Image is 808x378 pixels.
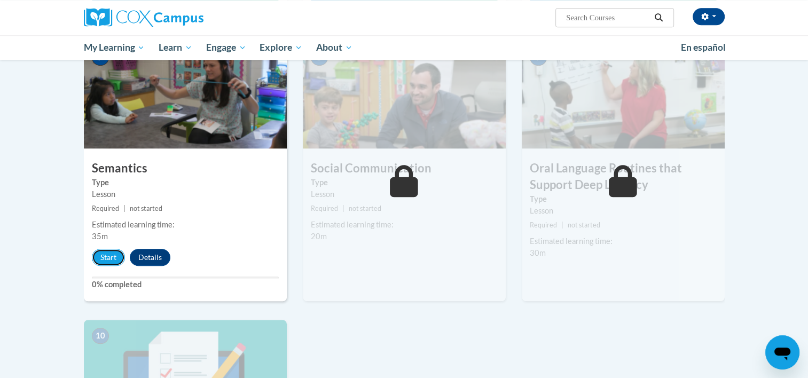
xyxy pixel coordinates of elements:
[159,41,192,54] span: Learn
[309,35,359,60] a: About
[92,328,109,344] span: 10
[84,8,203,27] img: Cox Campus
[311,232,327,241] span: 20m
[123,204,125,212] span: |
[316,41,352,54] span: About
[522,42,725,148] img: Course Image
[130,204,162,212] span: not started
[92,232,108,241] span: 35m
[83,41,145,54] span: My Learning
[530,205,717,217] div: Lesson
[530,235,717,247] div: Estimated learning time:
[565,11,650,24] input: Search Courses
[92,279,279,290] label: 0% completed
[765,335,799,369] iframe: Button to launch messaging window
[253,35,309,60] a: Explore
[530,193,717,205] label: Type
[68,35,741,60] div: Main menu
[530,248,546,257] span: 30m
[130,249,170,266] button: Details
[681,42,726,53] span: En español
[152,35,199,60] a: Learn
[92,219,279,231] div: Estimated learning time:
[303,42,506,148] img: Course Image
[84,8,287,27] a: Cox Campus
[530,221,557,229] span: Required
[199,35,253,60] a: Engage
[92,204,119,212] span: Required
[311,188,498,200] div: Lesson
[568,221,600,229] span: not started
[311,204,338,212] span: Required
[77,35,152,60] a: My Learning
[84,42,287,148] img: Course Image
[342,204,344,212] span: |
[674,36,733,59] a: En español
[349,204,381,212] span: not started
[303,160,506,177] h3: Social Communication
[92,188,279,200] div: Lesson
[92,249,125,266] button: Start
[84,160,287,177] h3: Semantics
[650,11,666,24] button: Search
[206,41,246,54] span: Engage
[260,41,302,54] span: Explore
[311,219,498,231] div: Estimated learning time:
[311,177,498,188] label: Type
[561,221,563,229] span: |
[522,160,725,193] h3: Oral Language Routines that Support Deep Literacy
[92,177,279,188] label: Type
[693,8,725,25] button: Account Settings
